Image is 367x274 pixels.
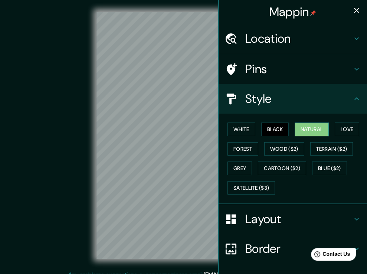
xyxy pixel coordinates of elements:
[264,142,304,156] button: Wood ($2)
[219,24,367,53] div: Location
[245,62,352,76] h4: Pins
[227,181,275,195] button: Satellite ($3)
[335,123,359,136] button: Love
[219,54,367,84] div: Pins
[227,142,258,156] button: Forest
[219,204,367,234] div: Layout
[301,245,359,266] iframe: Help widget launcher
[312,162,347,175] button: Blue ($2)
[96,12,271,259] canvas: Map
[227,162,252,175] button: Grey
[245,91,352,106] h4: Style
[269,4,317,19] h4: Mappin
[245,31,352,46] h4: Location
[227,123,255,136] button: White
[219,234,367,264] div: Border
[219,84,367,114] div: Style
[245,212,352,226] h4: Layout
[310,10,316,16] img: pin-icon.png
[310,142,353,156] button: Terrain ($2)
[295,123,329,136] button: Natural
[261,123,289,136] button: Black
[245,241,352,256] h4: Border
[258,162,306,175] button: Cartoon ($2)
